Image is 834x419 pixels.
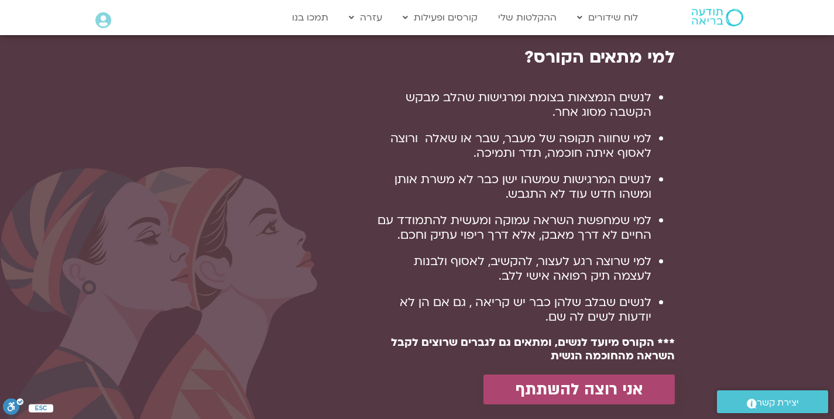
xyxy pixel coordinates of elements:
li: למי שמחפשת השראה עמוקה ומעשית להתמודד עם החיים לא דרך מאבק, אלא דרך ריפוי עתיק וחכם. [373,213,651,242]
span: אני רוצה להשתתף [516,380,643,399]
a: יצירת קשר [717,390,828,413]
a: תמכו בנו [286,6,334,29]
a: אני רוצה להשתתף [483,375,675,404]
a: לוח שידורים [571,6,644,29]
li: למי שחווה תקופה של מעבר, שבר או שאלה ורוצה לאסוף איתה חוכמה, תדר ותמיכה. [373,131,651,160]
span: יצירת קשר [757,395,799,411]
li: לנשים שבלב שלהן כבר יש קריאה , גם אם הן לא יודעות לשים לה שם. [373,295,651,324]
img: תודעה בריאה [692,9,743,26]
h2: למי מתאים הקורס?​ [160,47,675,67]
li: לנשים המרגישות שמשהו ישן כבר לא משרת אותן ומשהו חדש עוד לא התגבש. [373,172,651,201]
a: ההקלטות שלי [492,6,562,29]
span: לנשים הנמצאות בצומת ומרגישות שהלב מבקש הקשבה מסוג אחר. [406,90,651,120]
strong: *** הקורס מיועד לנשים, ומתאים גם לגברים שרוצים לקבל השראה מהחוכמה הנשית [391,335,675,363]
li: למי שרוצה רגע לעצור, להקשיב, לאסוף ולבנות לעצמה תיק רפואה אישי ללב. [373,254,651,283]
a: עזרה [343,6,388,29]
a: קורסים ופעילות [397,6,483,29]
